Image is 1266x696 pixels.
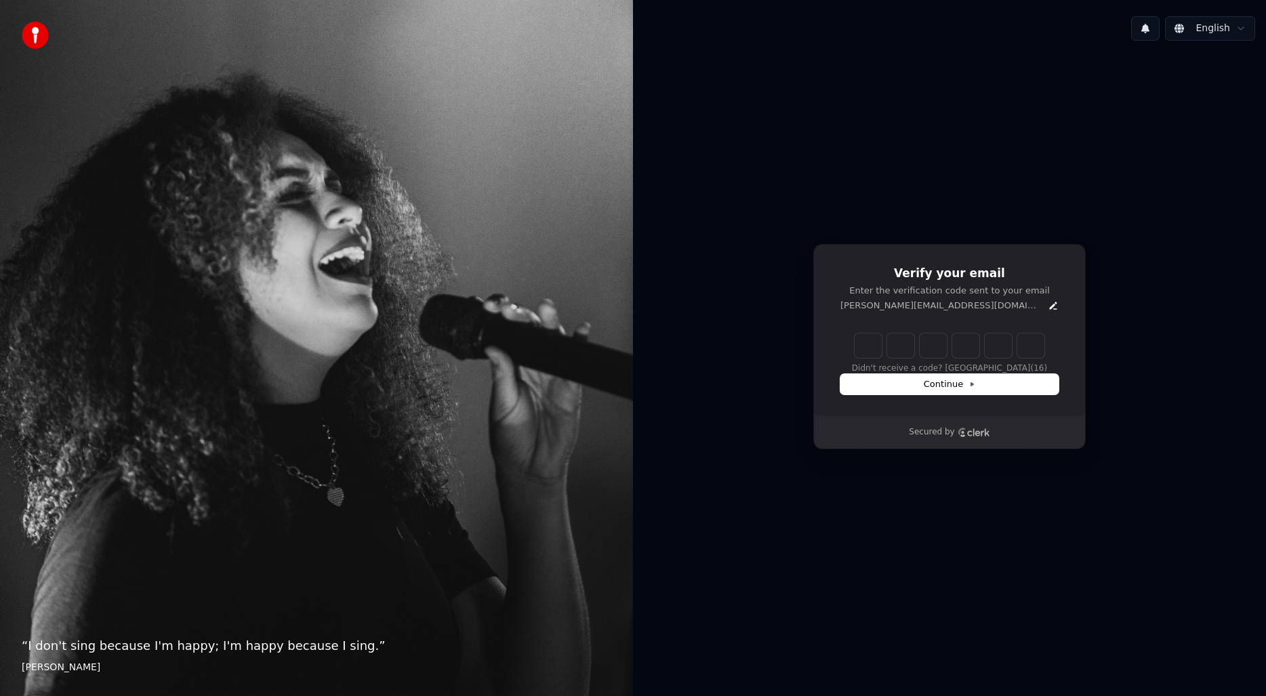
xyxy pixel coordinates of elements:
[840,266,1059,282] h1: Verify your email
[840,285,1059,297] p: Enter the verification code sent to your email
[840,374,1059,394] button: Continue
[22,636,611,655] p: “ I don't sing because I'm happy; I'm happy because I sing. ”
[22,661,611,674] footer: [PERSON_NAME]
[855,333,1044,358] input: Enter verification code
[840,300,1042,312] p: [PERSON_NAME][EMAIL_ADDRESS][DOMAIN_NAME]
[1048,300,1059,311] button: Edit
[958,428,990,437] a: Clerk logo
[22,22,49,49] img: youka
[909,427,954,438] p: Secured by
[924,378,975,390] span: Continue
